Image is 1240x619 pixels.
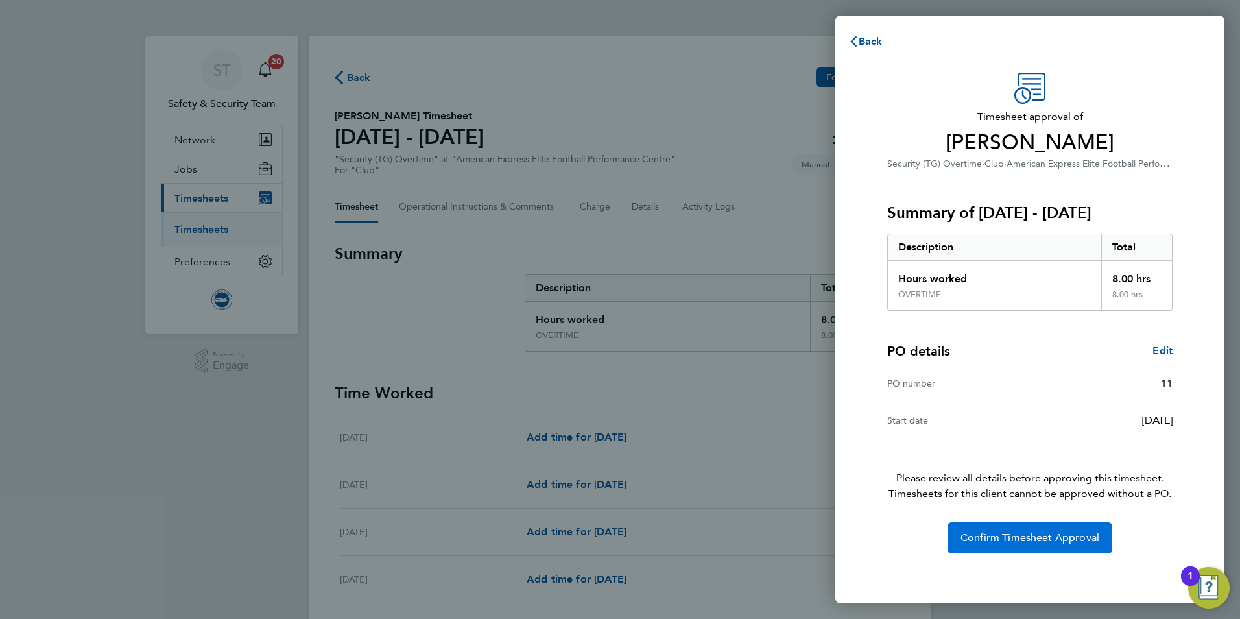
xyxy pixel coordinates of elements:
[887,342,950,360] h4: PO details
[898,289,941,300] div: OVERTIME
[1187,576,1193,593] div: 1
[835,29,896,55] button: Back
[888,234,1101,260] div: Description
[1152,345,1173,357] span: Edit
[872,439,1188,502] p: Please review all details before approving this timesheet.
[872,486,1188,502] span: Timesheets for this client cannot be approved without a PO.
[1152,343,1173,359] a: Edit
[887,158,982,169] span: Security (TG) Overtime
[948,522,1112,553] button: Confirm Timesheet Approval
[982,158,984,169] span: ·
[1030,413,1173,428] div: [DATE]
[887,109,1173,125] span: Timesheet approval of
[1007,157,1221,169] span: American Express Elite Football Performance Centre
[1101,261,1173,289] div: 8.00 hrs
[1004,158,1007,169] span: ·
[1101,234,1173,260] div: Total
[887,202,1173,223] h3: Summary of [DATE] - [DATE]
[984,158,1004,169] span: Club
[1188,567,1230,609] button: Open Resource Center, 1 new notification
[887,130,1173,156] span: [PERSON_NAME]
[859,35,883,47] span: Back
[887,413,1030,428] div: Start date
[1101,289,1173,310] div: 8.00 hrs
[887,234,1173,311] div: Summary of 01 - 31 Aug 2025
[888,261,1101,289] div: Hours worked
[1161,377,1173,389] span: 11
[960,531,1099,544] span: Confirm Timesheet Approval
[887,376,1030,391] div: PO number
